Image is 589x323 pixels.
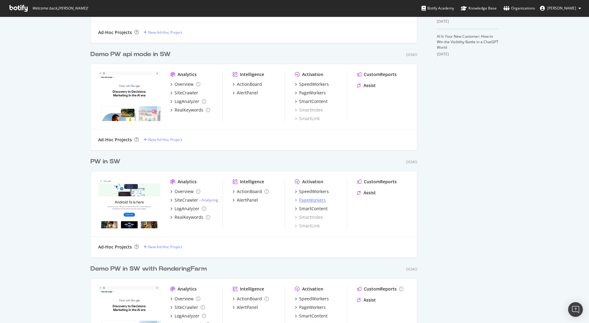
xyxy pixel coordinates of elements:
[237,188,262,195] div: ActionBoard
[98,29,132,36] div: Ad-Hoc Projects
[299,313,328,319] div: SmartContent
[422,5,454,11] div: Botify Academy
[364,190,376,196] div: Assist
[295,81,329,87] a: SpeedWorkers
[299,90,326,96] div: PageWorkers
[364,286,397,292] div: CustomReports
[98,244,132,250] div: Ad-Hoc Projects
[437,19,499,24] div: [DATE]
[175,188,194,195] div: Overview
[170,304,205,310] a: SiteCrawler
[295,188,329,195] a: SpeedWorkers
[406,159,417,165] div: Demo
[299,197,326,203] div: PageWorkers
[202,197,218,203] a: Analyzing
[233,304,258,310] a: AlertPanel
[299,206,328,212] div: SmartContent
[170,206,206,212] a: LogAnalyzer
[90,50,171,59] div: Demo PW api mode in SW
[302,71,323,78] div: Activation
[175,197,198,203] div: SiteCrawler
[437,51,499,57] div: [DATE]
[295,223,320,229] a: SmartLink
[170,90,198,96] a: SiteCrawler
[237,90,258,96] div: AlertPanel
[357,82,376,89] a: Assist
[148,244,182,249] div: New Ad-Hoc Project
[535,3,586,13] button: [PERSON_NAME]
[175,81,194,87] div: Overview
[178,71,197,78] div: Analytics
[233,197,258,203] a: AlertPanel
[170,81,200,87] a: Overview
[144,137,182,142] a: New Ad-Hoc Project
[299,304,326,310] div: PageWorkers
[237,304,258,310] div: AlertPanel
[237,296,262,302] div: ActionBoard
[144,30,182,35] a: New Ad-Hoc Project
[299,98,328,104] div: SmartContent
[357,71,397,78] a: CustomReports
[148,30,182,35] div: New Ad-Hoc Project
[98,71,160,121] img: Demo PW api mode in SW
[90,157,120,166] div: PW in SW
[302,286,323,292] div: Activation
[299,188,329,195] div: SpeedWorkers
[175,107,203,113] div: RealKeywords
[170,296,200,302] a: Overview
[90,264,209,273] a: Demo PW in SW with RenderingFarm
[299,81,329,87] div: SpeedWorkers
[170,313,206,319] a: LogAnalyzer
[299,296,329,302] div: SpeedWorkers
[357,297,376,303] a: Assist
[90,264,207,273] div: Demo PW in SW with RenderingFarm
[175,304,198,310] div: SiteCrawler
[90,50,173,59] a: Demo PW api mode in SW
[240,179,264,185] div: Intelligence
[461,5,497,11] div: Knowledge Base
[175,98,199,104] div: LogAnalyzer
[233,296,269,302] a: ActionBoard
[98,137,132,143] div: Ad-Hoc Projects
[295,206,328,212] a: SmartContent
[233,81,262,87] a: ActionBoard
[295,90,326,96] a: PageWorkers
[175,313,199,319] div: LogAnalyzer
[170,188,200,195] a: Overview
[295,296,329,302] a: SpeedWorkers
[240,286,264,292] div: Intelligence
[170,98,206,104] a: LogAnalyzer
[357,286,403,292] a: CustomReports
[178,179,197,185] div: Analytics
[547,6,576,11] span: Pierre Paqueton
[295,197,326,203] a: PageWorkers
[175,90,198,96] div: SiteCrawler
[295,304,326,310] a: PageWorkers
[233,188,269,195] a: ActionBoard
[170,214,210,220] a: RealKeywords
[295,107,323,113] a: SmartIndex
[364,297,376,303] div: Assist
[237,81,262,87] div: ActionBoard
[295,98,328,104] a: SmartContent
[406,267,417,272] div: Demo
[295,313,328,319] a: SmartContent
[406,52,417,57] div: Demo
[437,6,492,17] a: What Happens When ChatGPT Is Your Holiday Shopper?
[302,179,323,185] div: Activation
[90,157,123,166] a: PW in SW
[240,71,264,78] div: Intelligence
[199,197,218,203] div: -
[144,244,182,249] a: New Ad-Hoc Project
[170,107,210,113] a: RealKeywords
[295,116,320,122] a: SmartLink
[364,82,376,89] div: Assist
[364,71,397,78] div: CustomReports
[295,214,323,220] div: SmartIndex
[98,179,160,228] img: PW in SW
[437,34,499,50] a: AI Is Your New Customer: How to Win the Visibility Battle in a ChatGPT World
[503,5,535,11] div: Organizations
